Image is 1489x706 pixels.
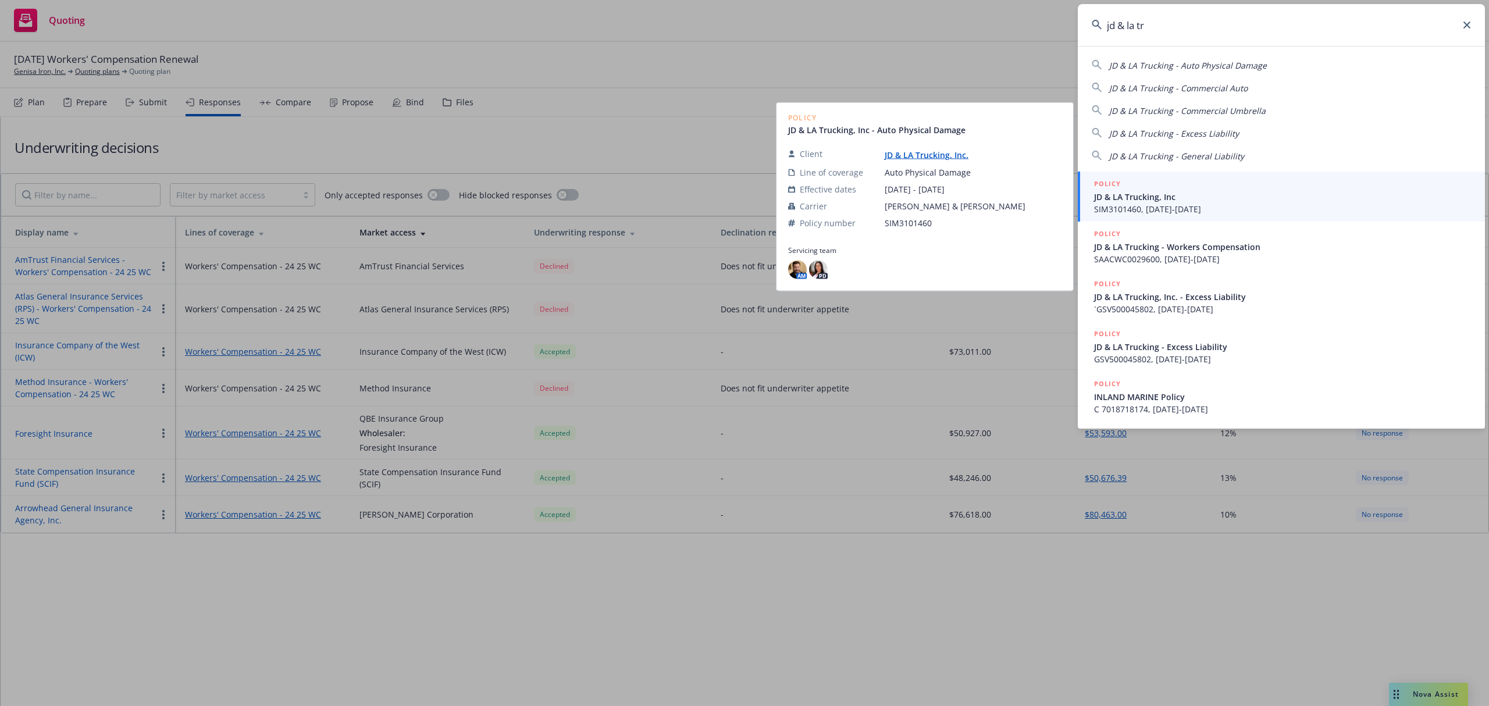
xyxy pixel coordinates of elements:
[1078,172,1485,222] a: POLICYJD & LA Trucking, IncSIM3101460, [DATE]-[DATE]
[1094,228,1121,240] h5: POLICY
[1078,372,1485,422] a: POLICYINLAND MARINE PolicyC 7018718174, [DATE]-[DATE]
[1094,328,1121,340] h5: POLICY
[1078,322,1485,372] a: POLICYJD & LA Trucking - Excess LiabilityGSV500045802, [DATE]-[DATE]
[1094,291,1471,303] span: JD & LA Trucking, Inc. - Excess Liability
[1109,105,1266,116] span: JD & LA Trucking - Commercial Umbrella
[1109,60,1267,71] span: JD & LA Trucking - Auto Physical Damage
[1094,353,1471,365] span: GSV500045802, [DATE]-[DATE]
[1094,241,1471,253] span: JD & LA Trucking - Workers Compensation
[1094,253,1471,265] span: SAACWC0029600, [DATE]-[DATE]
[1109,151,1244,162] span: JD & LA Trucking - General Liability
[1078,4,1485,46] input: Search...
[1094,403,1471,415] span: C 7018718174, [DATE]-[DATE]
[1094,391,1471,403] span: INLAND MARINE Policy
[1109,128,1239,139] span: JD & LA Trucking - Excess Liability
[1094,191,1471,203] span: JD & LA Trucking, Inc
[1094,378,1121,390] h5: POLICY
[1094,278,1121,290] h5: POLICY
[1094,178,1121,190] h5: POLICY
[1094,203,1471,215] span: SIM3101460, [DATE]-[DATE]
[1094,341,1471,353] span: JD & LA Trucking - Excess Liability
[1109,83,1248,94] span: JD & LA Trucking - Commercial Auto
[1078,222,1485,272] a: POLICYJD & LA Trucking - Workers CompensationSAACWC0029600, [DATE]-[DATE]
[1078,272,1485,322] a: POLICYJD & LA Trucking, Inc. - Excess Liability`GSV500045802, [DATE]-[DATE]
[1094,303,1471,315] span: `GSV500045802, [DATE]-[DATE]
